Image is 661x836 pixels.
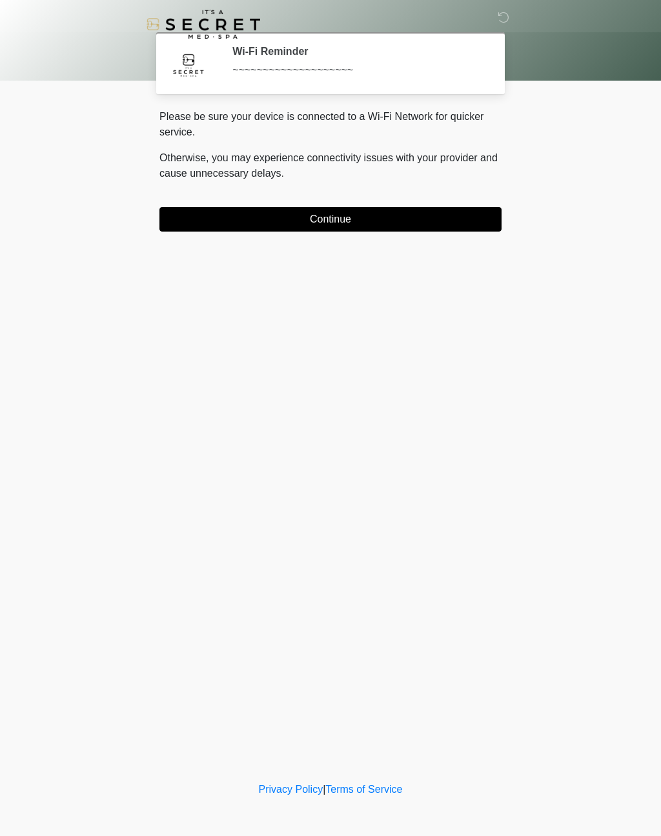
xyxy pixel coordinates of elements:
button: Continue [159,207,502,232]
div: ~~~~~~~~~~~~~~~~~~~~ [232,63,482,78]
h2: Wi-Fi Reminder [232,45,482,57]
a: Privacy Policy [259,784,323,795]
img: It's A Secret Med Spa Logo [147,10,260,39]
img: Agent Avatar [169,45,208,84]
p: Otherwise, you may experience connectivity issues with your provider and cause unnecessary delays [159,150,502,181]
span: . [281,168,284,179]
p: Please be sure your device is connected to a Wi-Fi Network for quicker service. [159,109,502,140]
a: Terms of Service [325,784,402,795]
a: | [323,784,325,795]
